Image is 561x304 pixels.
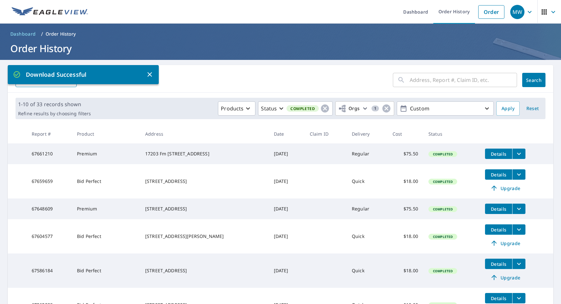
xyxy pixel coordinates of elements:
p: Refine results by choosing filters [18,111,91,117]
th: Delivery [347,124,387,143]
button: detailsBtn-67648609 [485,204,512,214]
td: Regular [347,143,387,164]
span: Reset [525,105,540,113]
p: Custom [407,103,483,114]
nav: breadcrumb [8,29,553,39]
p: Products [221,105,243,112]
span: Upgrade [489,239,522,247]
td: $18.00 [387,164,423,198]
td: 67586184 [27,253,72,288]
div: [STREET_ADDRESS][PERSON_NAME] [145,233,264,240]
a: Upgrade [485,183,525,193]
p: Order History [46,31,76,37]
span: Details [489,227,508,233]
button: filesDropdownBtn-67604577 [512,224,525,235]
td: 67648609 [27,198,72,219]
button: filesDropdownBtn-67661210 [512,149,525,159]
th: Report # [27,124,72,143]
button: filesDropdownBtn-67586184 [512,259,525,269]
button: Custom [397,101,494,116]
span: Details [489,261,508,267]
th: Date [269,124,305,143]
div: 17203 Fm [STREET_ADDRESS] [145,151,264,157]
span: Orgs [338,105,360,113]
th: Claim ID [305,124,347,143]
td: [DATE] [269,164,305,198]
span: Details [489,206,508,212]
h1: Order History [8,42,553,55]
span: Details [489,295,508,301]
span: Apply [502,105,514,113]
span: 1 [372,106,379,111]
button: filesDropdownBtn-67565338 [512,293,525,303]
td: Regular [347,198,387,219]
th: Status [423,124,480,143]
a: Upgrade [485,238,525,248]
td: $75.50 [387,143,423,164]
td: $18.00 [387,253,423,288]
button: detailsBtn-67659659 [485,169,512,180]
button: filesDropdownBtn-67648609 [512,204,525,214]
th: Product [72,124,140,143]
button: filesDropdownBtn-67659659 [512,169,525,180]
td: 67661210 [27,143,72,164]
td: Bid Perfect [72,253,140,288]
div: MW [510,5,524,19]
span: Search [527,77,540,83]
td: [DATE] [269,253,305,288]
p: 1-10 of 33 records shown [18,100,91,108]
li: / [41,30,43,38]
td: 67659659 [27,164,72,198]
div: [STREET_ADDRESS] [145,178,264,185]
a: Upgrade [485,272,525,283]
span: Completed [429,269,457,273]
span: Completed [429,152,457,156]
td: [DATE] [269,143,305,164]
span: Completed [429,207,457,211]
button: StatusCompleted [258,101,333,116]
button: Apply [496,101,520,116]
span: Upgrade [489,184,522,192]
span: Details [489,151,508,157]
span: Completed [429,234,457,239]
td: Bid Perfect [72,164,140,198]
button: detailsBtn-67604577 [485,224,512,235]
span: Upgrade [489,274,522,281]
td: $75.50 [387,198,423,219]
td: Quick [347,253,387,288]
span: Dashboard [10,31,36,37]
td: Quick [347,219,387,253]
a: Order [478,5,504,19]
td: Premium [72,198,140,219]
button: detailsBtn-67565338 [485,293,512,303]
button: Orgs1 [335,101,394,116]
span: Completed [286,105,319,112]
div: [STREET_ADDRESS] [145,267,264,274]
p: Download Successful [13,70,146,79]
td: $18.00 [387,219,423,253]
td: Premium [72,143,140,164]
span: Details [489,172,508,178]
th: Address [140,124,269,143]
p: Status [261,105,277,112]
button: detailsBtn-67661210 [485,149,512,159]
td: [DATE] [269,198,305,219]
button: Products [218,101,255,116]
td: Bid Perfect [72,219,140,253]
th: Cost [387,124,423,143]
input: Address, Report #, Claim ID, etc. [410,71,517,89]
div: [STREET_ADDRESS] [145,206,264,212]
span: Completed [429,179,457,184]
img: EV Logo [12,7,88,17]
button: Reset [522,101,543,116]
a: Dashboard [8,29,38,39]
td: 67604577 [27,219,72,253]
td: [DATE] [269,219,305,253]
button: detailsBtn-67586184 [485,259,512,269]
button: Search [522,73,545,87]
td: Quick [347,164,387,198]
